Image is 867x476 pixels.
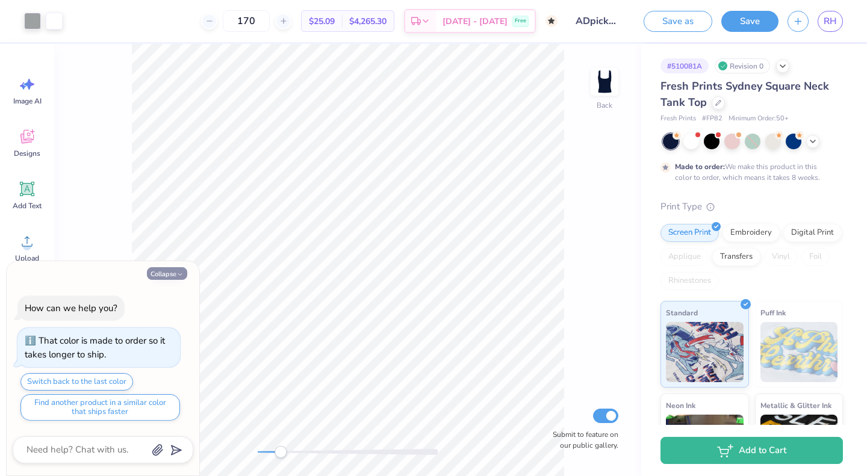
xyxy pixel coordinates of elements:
div: Embroidery [722,224,780,242]
span: Metallic & Glitter Ink [760,399,831,412]
div: We make this product in this color to order, which means it takes 8 weeks. [675,161,823,183]
span: Fresh Prints [660,114,696,124]
span: Puff Ink [760,306,786,319]
span: [DATE] - [DATE] [443,15,508,28]
input: Untitled Design [567,9,626,33]
img: Puff Ink [760,322,838,382]
div: Back [597,100,612,111]
span: Designs [14,149,40,158]
span: Image AI [13,96,42,106]
span: Fresh Prints Sydney Square Neck Tank Top [660,79,829,110]
span: $4,265.30 [349,15,387,28]
span: Upload [15,253,39,263]
div: Transfers [712,248,760,266]
span: Add Text [13,201,42,211]
div: Print Type [660,200,843,214]
button: Save as [644,11,712,32]
div: That color is made to order so it takes longer to ship. [25,335,165,360]
span: $25.09 [309,15,335,28]
span: # FP82 [702,114,722,124]
img: Neon Ink [666,415,744,475]
div: Vinyl [764,248,798,266]
button: Add to Cart [660,437,843,464]
img: Back [592,70,617,94]
img: Standard [666,322,744,382]
span: Minimum Order: 50 + [729,114,789,124]
span: Standard [666,306,698,319]
span: RH [824,14,837,28]
span: Free [515,17,526,25]
img: Metallic & Glitter Ink [760,415,838,475]
div: Foil [801,248,830,266]
div: Screen Print [660,224,719,242]
div: Accessibility label [275,446,287,458]
div: # 510081A [660,58,709,73]
label: Submit to feature on our public gallery. [546,429,618,451]
div: Applique [660,248,709,266]
div: Revision 0 [715,58,770,73]
div: How can we help you? [25,302,117,314]
input: – – [223,10,270,32]
a: RH [818,11,843,32]
button: Switch back to the last color [20,373,133,391]
button: Find another product in a similar color that ships faster [20,394,180,421]
div: Digital Print [783,224,842,242]
span: Neon Ink [666,399,695,412]
button: Save [721,11,778,32]
button: Collapse [147,267,187,280]
div: Rhinestones [660,272,719,290]
strong: Made to order: [675,162,725,172]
